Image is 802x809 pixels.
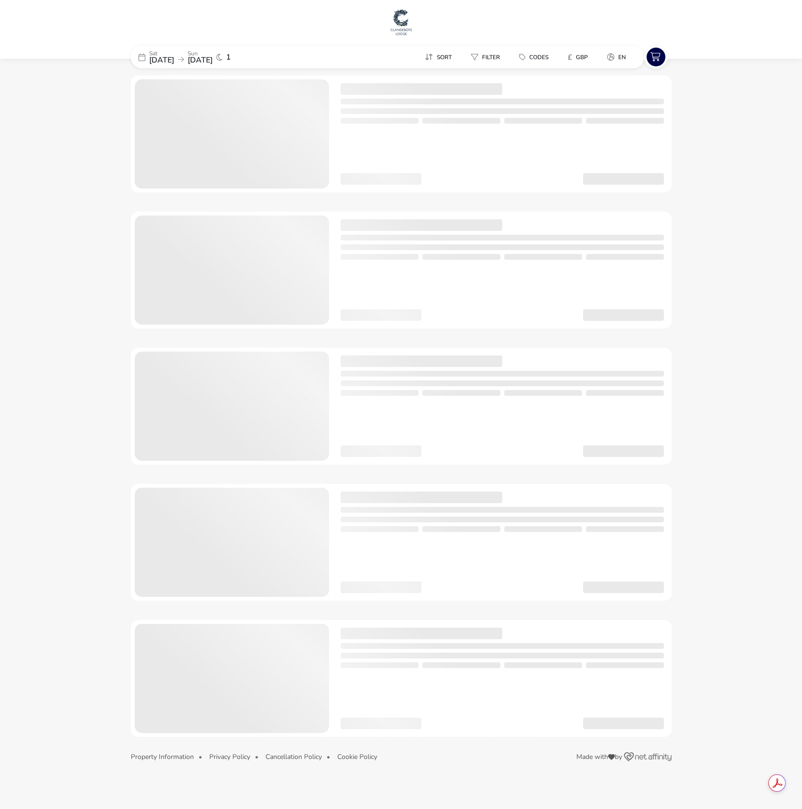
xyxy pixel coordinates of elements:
button: Cookie Policy [337,753,377,760]
button: Sort [417,50,459,64]
naf-pibe-menu-bar-item: Codes [511,50,560,64]
button: Filter [463,50,508,64]
div: Sat[DATE]Sun[DATE]1 [131,46,275,68]
img: Main Website [389,8,413,37]
button: Property Information [131,753,194,760]
span: en [618,53,626,61]
i: £ [568,52,572,62]
span: GBP [576,53,588,61]
button: en [599,50,634,64]
span: Filter [482,53,500,61]
p: Sun [188,51,213,56]
span: [DATE] [188,55,213,65]
span: 1 [226,53,231,61]
span: Sort [437,53,452,61]
button: Privacy Policy [209,753,250,760]
naf-pibe-menu-bar-item: Filter [463,50,511,64]
button: Cancellation Policy [266,753,322,760]
p: Sat [149,51,174,56]
span: Made with by [576,754,622,760]
button: £GBP [560,50,596,64]
button: Codes [511,50,556,64]
span: [DATE] [149,55,174,65]
naf-pibe-menu-bar-item: £GBP [560,50,599,64]
span: Codes [529,53,548,61]
naf-pibe-menu-bar-item: Sort [417,50,463,64]
naf-pibe-menu-bar-item: en [599,50,637,64]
